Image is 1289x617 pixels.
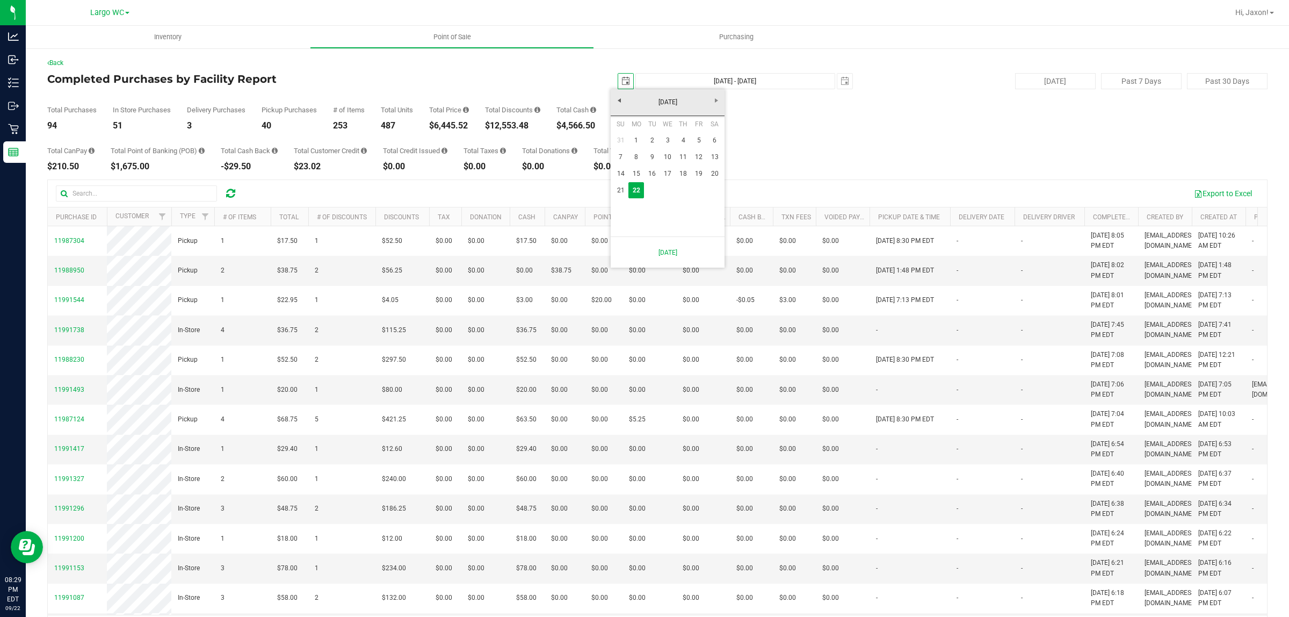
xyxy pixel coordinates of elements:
[178,414,198,425] span: Pickup
[957,385,958,395] span: -
[47,106,97,113] div: Total Purchases
[382,295,399,305] span: $4.05
[54,356,84,363] span: 11988230
[522,162,577,171] div: $0.00
[8,54,19,65] inline-svg: Inbound
[178,266,198,276] span: Pickup
[1023,213,1075,221] a: Delivery Driver
[277,325,298,335] span: $36.75
[551,295,568,305] span: $0.00
[551,325,568,335] span: $0.00
[54,445,84,453] span: 11991417
[957,295,958,305] span: -
[54,267,84,274] span: 11988950
[593,147,671,154] div: Total Voided Payments
[707,116,722,132] th: Saturday
[277,266,298,276] span: $38.75
[1091,260,1132,281] span: [DATE] 8:02 PM EDT
[736,325,753,335] span: $0.00
[683,355,699,365] span: $0.00
[593,213,670,221] a: Point of Banking (POB)
[111,147,205,154] div: Total Point of Banking (POB)
[277,295,298,305] span: $22.95
[429,106,469,113] div: Total Price
[221,355,225,365] span: 1
[500,147,506,154] i: Sum of the total taxes for all purchases in the date range.
[382,444,402,454] span: $12.60
[429,121,469,130] div: $6,445.52
[957,355,958,365] span: -
[54,326,84,334] span: 11991738
[610,94,726,111] a: [DATE]
[221,162,278,171] div: -$29.50
[26,26,310,48] a: Inventory
[591,414,608,425] span: $0.00
[1015,73,1096,89] button: [DATE]
[279,213,299,221] a: Total
[464,162,506,171] div: $0.00
[779,385,796,395] span: $0.00
[317,213,367,221] a: # of Discounts
[468,414,484,425] span: $0.00
[824,213,878,221] a: Voided Payment
[707,132,722,149] a: 6
[294,147,367,154] div: Total Customer Credit
[571,147,577,154] i: Sum of all round-up-to-next-dollar total price adjustments for all purchases in the date range.
[333,106,365,113] div: # of Items
[382,266,402,276] span: $56.25
[628,132,644,149] a: 1
[551,414,568,425] span: $0.00
[382,355,406,365] span: $297.50
[957,414,958,425] span: -
[47,162,95,171] div: $210.50
[54,237,84,245] span: 11987304
[178,295,198,305] span: Pickup
[553,213,578,221] a: CanPay
[54,594,84,601] span: 11991087
[262,106,317,113] div: Pickup Purchases
[1145,290,1197,311] span: [EMAIL_ADDRESS][DOMAIN_NAME]
[1198,439,1239,460] span: [DATE] 6:53 PM EDT
[1093,213,1139,221] a: Completed At
[187,121,245,130] div: 3
[822,385,839,395] span: $0.00
[516,355,537,365] span: $52.50
[1145,320,1197,340] span: [EMAIL_ADDRESS][DOMAIN_NAME]
[383,147,447,154] div: Total Credit Issued
[1147,213,1183,221] a: Created By
[436,266,452,276] span: $0.00
[485,121,540,130] div: $12,553.48
[876,295,934,305] span: [DATE] 7:13 PM EDT
[381,106,413,113] div: Total Units
[1252,325,1254,335] span: -
[468,236,484,246] span: $0.00
[556,106,596,113] div: Total Cash
[1101,73,1182,89] button: Past 7 Days
[1091,350,1132,370] span: [DATE] 7:08 PM EDT
[384,213,419,221] a: Discounts
[736,266,753,276] span: $0.00
[617,241,719,263] a: [DATE]
[1145,379,1197,400] span: [EMAIL_ADDRESS][DOMAIN_NAME]
[221,236,225,246] span: 1
[1091,409,1132,429] span: [DATE] 7:04 PM EDT
[419,32,486,42] span: Point of Sale
[221,414,225,425] span: 4
[438,213,450,221] a: Tax
[594,26,878,48] a: Purchasing
[221,444,225,454] span: 1
[516,414,537,425] span: $63.50
[272,147,278,154] i: Sum of the cash-back amounts from rounded-up electronic payments for all purchases in the date ra...
[591,236,608,246] span: $0.00
[676,116,691,132] th: Thursday
[1021,236,1023,246] span: -
[464,147,506,154] div: Total Taxes
[383,162,447,171] div: $0.00
[140,32,196,42] span: Inventory
[660,149,676,166] a: 10
[436,444,452,454] span: $0.00
[436,295,452,305] span: $0.00
[781,213,811,221] a: Txn Fees
[822,236,839,246] span: $0.00
[1145,409,1197,429] span: [EMAIL_ADDRESS][DOMAIN_NAME]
